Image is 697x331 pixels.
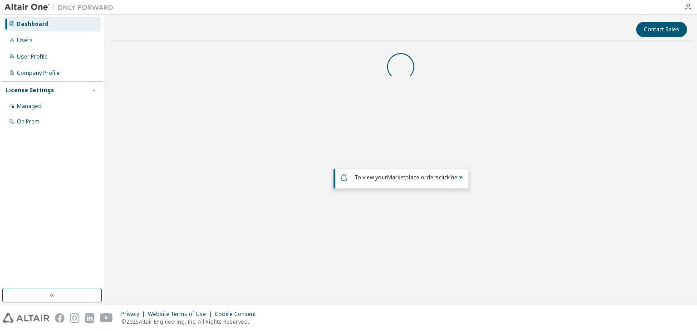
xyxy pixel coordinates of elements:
div: Dashboard [17,20,49,28]
p: © 2025 Altair Engineering, Inc. All Rights Reserved. [121,318,261,326]
div: Privacy [121,311,148,318]
div: User Profile [17,53,48,60]
div: License Settings [6,87,54,94]
span: To view your click [354,173,463,181]
img: altair_logo.svg [3,313,49,323]
div: On Prem [17,118,39,125]
button: Contact Sales [636,22,687,37]
img: instagram.svg [70,313,79,323]
a: here [451,173,463,181]
div: Cookie Consent [215,311,261,318]
div: Company Profile [17,69,60,77]
img: linkedin.svg [85,313,94,323]
img: Altair One [5,3,118,12]
img: youtube.svg [100,313,113,323]
div: Managed [17,103,42,110]
img: facebook.svg [55,313,64,323]
em: Marketplace orders [387,173,439,181]
div: Website Terms of Use [148,311,215,318]
div: Users [17,37,33,44]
